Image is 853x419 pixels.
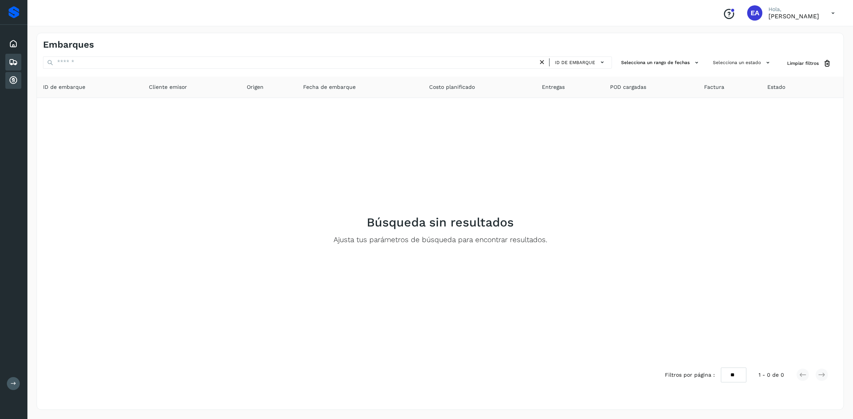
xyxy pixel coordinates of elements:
[303,83,356,91] span: Fecha de embarque
[768,6,819,13] p: Hola,
[610,83,646,91] span: POD cargadas
[5,35,21,52] div: Inicio
[334,236,547,244] p: Ajusta tus parámetros de búsqueda para encontrar resultados.
[555,59,595,66] span: ID de embarque
[768,13,819,20] p: ESTEBAN ACEVEDO VELAZQUEZ
[618,56,704,69] button: Selecciona un rango de fechas
[542,83,565,91] span: Entregas
[247,83,264,91] span: Origen
[43,83,85,91] span: ID de embarque
[5,54,21,71] div: Embarques
[781,56,837,71] button: Limpiar filtros
[759,371,784,379] span: 1 - 0 de 0
[367,215,514,230] h2: Búsqueda sin resultados
[429,83,475,91] span: Costo planificado
[704,83,724,91] span: Factura
[787,60,819,67] span: Limpiar filtros
[767,83,785,91] span: Estado
[665,371,715,379] span: Filtros por página :
[553,57,609,68] button: ID de embarque
[43,39,94,50] h4: Embarques
[5,72,21,89] div: Cuentas por cobrar
[149,83,187,91] span: Cliente emisor
[710,56,775,69] button: Selecciona un estado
